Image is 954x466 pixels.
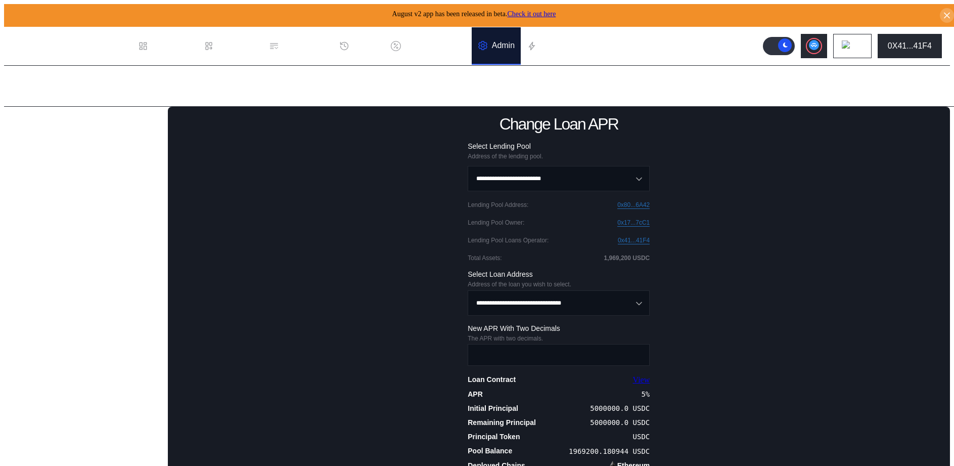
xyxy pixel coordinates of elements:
[633,433,650,441] div: USDC
[392,10,556,18] span: August v2 app has been released in beta.
[492,41,515,50] div: Admin
[468,324,650,333] div: New APR With Two Decimals
[14,331,165,346] div: Withdraw to Lender
[468,290,650,316] button: Open menu
[263,27,333,65] a: Permissions
[18,301,65,310] div: Subaccounts
[590,404,650,412] div: 5000000.0 USDC
[18,384,52,393] div: Collateral
[878,34,942,58] button: 0X41...41F4
[521,27,592,65] a: Automations
[468,219,524,226] div: Lending Pool Owner :
[468,142,650,151] div: Select Lending Pool
[468,237,549,244] div: Lending Pool Loans Operator :
[283,41,327,51] div: Permissions
[569,447,650,455] div: 1969200.180944 USDC
[468,201,528,208] div: Lending Pool Address :
[468,418,536,427] div: Remaining Principal
[468,446,512,455] div: Pool Balance
[617,219,650,227] a: 0x17...7cC1
[468,335,650,342] div: The APR with two decimals.
[12,77,90,96] div: Admin Page
[468,432,520,441] div: Principal Token
[590,418,650,427] div: 5000000.0 USDC
[604,255,650,262] div: 1,969,200 USDC
[18,318,40,327] div: Loans
[833,34,872,58] button: chain logo
[14,365,165,379] div: Set Loan Fees
[468,390,483,399] div: APR
[468,255,502,262] div: Total Assets :
[24,237,148,249] div: Change Loan APR
[405,41,466,51] div: Discount Factors
[468,270,650,279] div: Select Loan Address
[24,149,148,161] div: Fund Loan
[468,153,650,160] div: Address of the lending pool.
[24,284,148,296] div: Liquidate Loan
[541,41,586,51] div: Automations
[24,268,148,280] div: Call Loan
[333,27,385,65] a: History
[353,41,379,51] div: History
[468,404,518,413] div: Initial Principal
[842,40,853,52] img: chain logo
[24,252,148,265] div: Set Loan Fees
[24,134,148,146] div: Deploy Loan
[617,201,650,209] a: 0x80...6A42
[24,221,148,233] div: Pause Deposits and Withdrawals
[198,27,263,65] a: Loan Book
[24,196,148,218] div: Update Processing Hour and Issuance Limits
[499,115,618,134] div: Change Loan APR
[468,281,650,288] div: Address of the loan you wish to select.
[888,41,932,51] div: 0X41...41F4
[24,165,148,177] div: Accept Loan Principal
[18,119,69,129] div: Lending Pools
[468,375,516,384] div: Loan Contract
[152,41,192,51] div: Dashboard
[24,181,148,193] div: Set Loans Deployer and Operator
[14,348,165,362] div: Set Withdrawal
[385,27,472,65] a: Discount Factors
[618,237,650,244] a: 0x41...41F4
[641,390,650,398] div: 5 %
[468,166,650,191] button: Open menu
[472,27,521,65] a: Admin
[132,27,198,65] a: Dashboard
[218,41,257,51] div: Loan Book
[633,375,650,385] a: View
[507,10,556,18] a: Check it out here
[18,401,83,410] div: Balance Collateral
